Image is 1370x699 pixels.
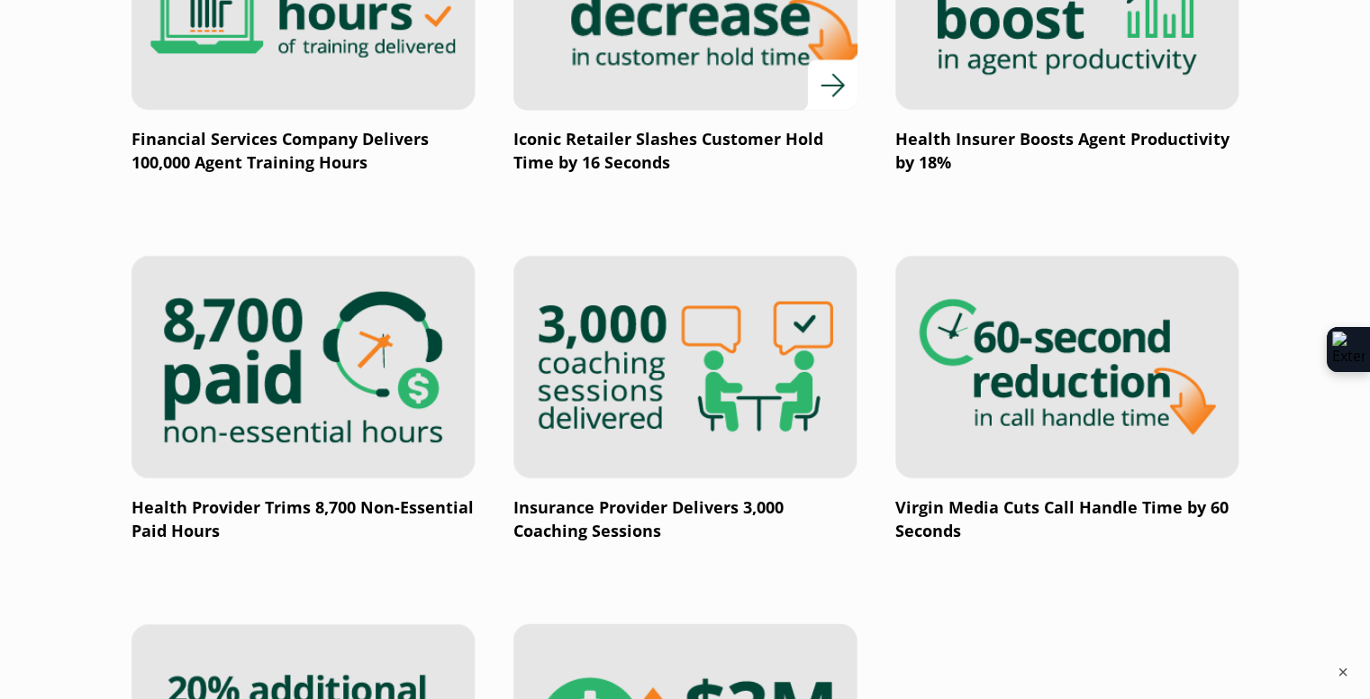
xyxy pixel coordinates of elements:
[1332,331,1365,368] img: Extension Icon
[513,496,857,543] p: Insurance Provider Delivers 3,000 Coaching Sessions
[132,128,476,175] p: Financial Services Company Delivers 100,000 Agent Training Hours
[132,255,476,543] a: Health Provider Trims 8,700 Non-Essential Paid Hours
[132,496,476,543] p: Health Provider Trims 8,700 Non-Essential Paid Hours
[513,255,857,543] a: Insurance Provider Delivers 3,000 Coaching Sessions
[895,128,1239,175] p: Health Insurer Boosts Agent Productivity by 18%
[895,255,1239,543] a: Virgin Media Cuts Call Handle Time by 60 Seconds
[1334,663,1352,681] button: ×
[895,496,1239,543] p: Virgin Media Cuts Call Handle Time by 60 Seconds
[513,128,857,175] p: Iconic Retailer Slashes Customer Hold Time by 16 Seconds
